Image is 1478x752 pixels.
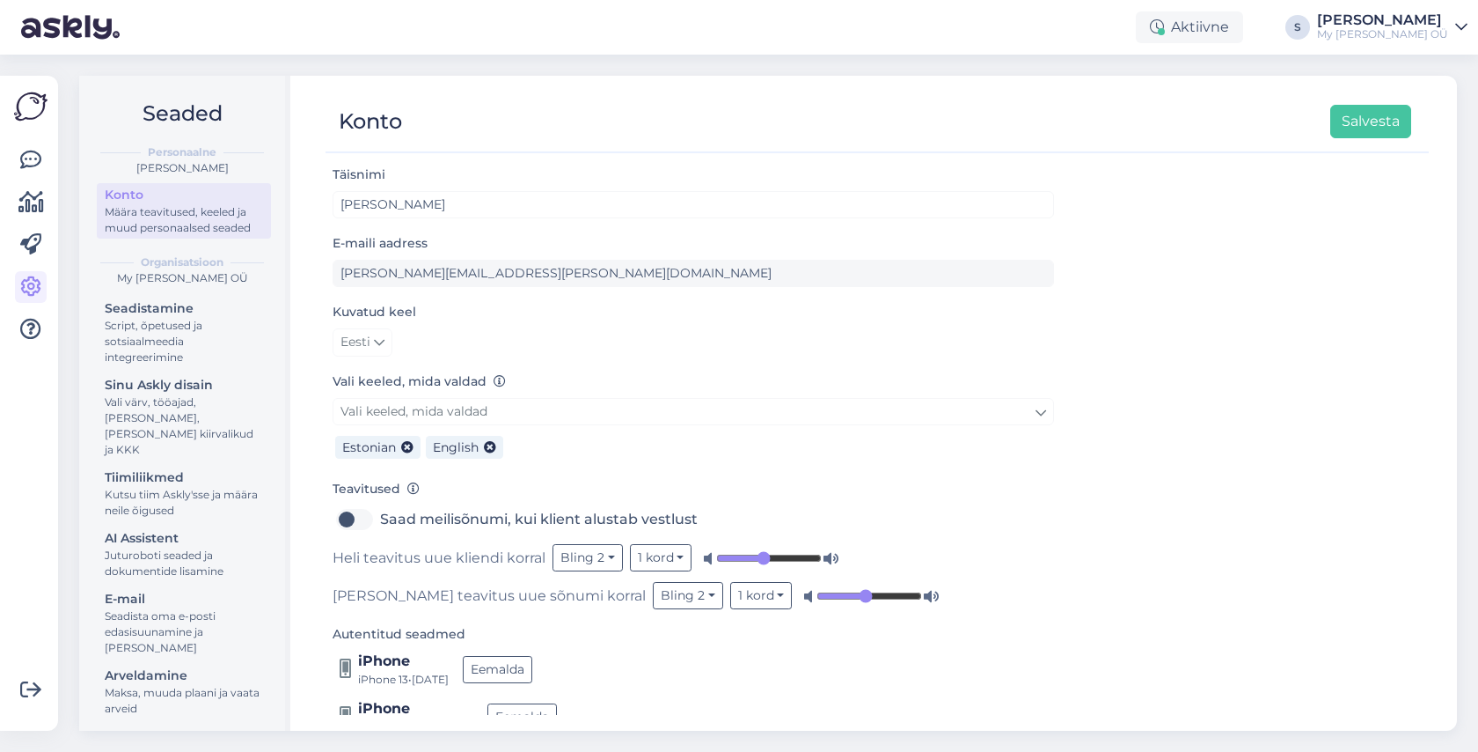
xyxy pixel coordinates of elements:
[105,529,263,548] div: AI Assistent
[333,166,385,184] label: Täisnimi
[14,90,48,123] img: Askly Logo
[105,186,263,204] div: Konto
[141,254,223,270] b: Organisatsioon
[333,480,420,498] label: Teavitused
[105,299,263,318] div: Seadistamine
[358,698,473,719] div: iPhone
[93,160,271,176] div: [PERSON_NAME]
[339,105,402,138] div: Konto
[333,625,465,644] label: Autentitud seadmed
[93,97,271,130] h2: Seaded
[358,651,449,672] div: iPhone
[1285,15,1310,40] div: S
[105,487,263,519] div: Kutsu tiim Askly'sse ja määra neile õigused
[333,544,1054,571] div: Heli teavitus uue kliendi korral
[105,608,263,656] div: Seadista oma e-posti edasisuunamine ja [PERSON_NAME]
[333,303,416,321] label: Kuvatud keel
[97,587,271,659] a: E-mailSeadista oma e-posti edasisuunamine ja [PERSON_NAME]
[340,403,487,419] span: Vali keeled, mida valdad
[105,318,263,365] div: Script, õpetused ja sotsiaalmeedia integreerimine
[552,544,623,571] button: Bling 2
[333,234,428,253] label: E-maili aadress
[433,439,479,455] span: English
[333,372,506,391] label: Vali keeled, mida valdad
[333,328,392,357] a: Eesti
[148,144,216,160] b: Personaalne
[358,672,449,688] div: iPhone 13 • [DATE]
[333,582,1054,609] div: [PERSON_NAME] teavitus uue sõnumi korral
[342,439,396,455] span: Estonian
[105,468,263,487] div: Tiimiliikmed
[105,667,263,685] div: Arveldamine
[97,466,271,521] a: TiimiliikmedKutsu tiim Askly'sse ja määra neile õigused
[97,664,271,719] a: ArveldamineMaksa, muuda plaani ja vaata arveid
[1330,105,1411,138] button: Salvesta
[97,183,271,239] a: KontoMäära teavitused, keeled ja muud personaalsed seaded
[630,544,692,571] button: 1 kord
[105,376,263,394] div: Sinu Askly disain
[380,505,698,534] label: Saad meilisõnumi, kui klient alustab vestlust
[105,548,263,579] div: Juturoboti seaded ja dokumentide lisamine
[105,394,263,458] div: Vali värv, tööajad, [PERSON_NAME], [PERSON_NAME] kiirvalikud ja KKK
[105,204,263,236] div: Määra teavitused, keeled ja muud personaalsed seaded
[340,333,370,352] span: Eesti
[1317,13,1467,41] a: [PERSON_NAME]My [PERSON_NAME] OÜ
[333,191,1054,218] input: Sisesta nimi
[93,270,271,286] div: My [PERSON_NAME] OÜ
[730,582,793,609] button: 1 kord
[463,656,532,683] button: Eemalda
[97,527,271,582] a: AI AssistentJuturoboti seaded ja dokumentide lisamine
[333,260,1054,287] input: Sisesta e-maili aadress
[333,398,1054,425] a: Vali keeled, mida valdad
[653,582,723,609] button: Bling 2
[1317,13,1448,27] div: [PERSON_NAME]
[1317,27,1448,41] div: My [PERSON_NAME] OÜ
[97,373,271,461] a: Sinu Askly disainVali värv, tööajad, [PERSON_NAME], [PERSON_NAME] kiirvalikud ja KKK
[105,590,263,608] div: E-mail
[105,685,263,717] div: Maksa, muuda plaani ja vaata arveid
[1136,11,1243,43] div: Aktiivne
[487,704,557,731] button: Eemalda
[97,297,271,368] a: SeadistamineScript, õpetused ja sotsiaalmeedia integreerimine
